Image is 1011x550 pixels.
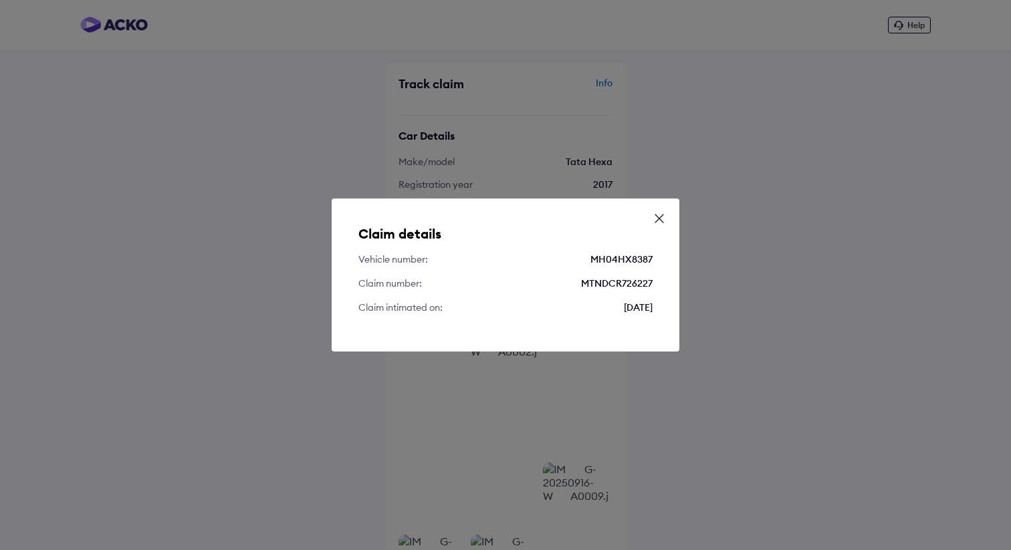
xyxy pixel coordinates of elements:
div: Claim number: [358,277,422,290]
div: MTNDCR726227 [581,277,653,290]
div: Vehicle number: [358,253,428,266]
h5: Claim details [358,225,653,242]
div: Claim intimated on: [358,301,443,314]
div: [DATE] [624,301,653,314]
div: MH04HX8387 [590,253,653,266]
